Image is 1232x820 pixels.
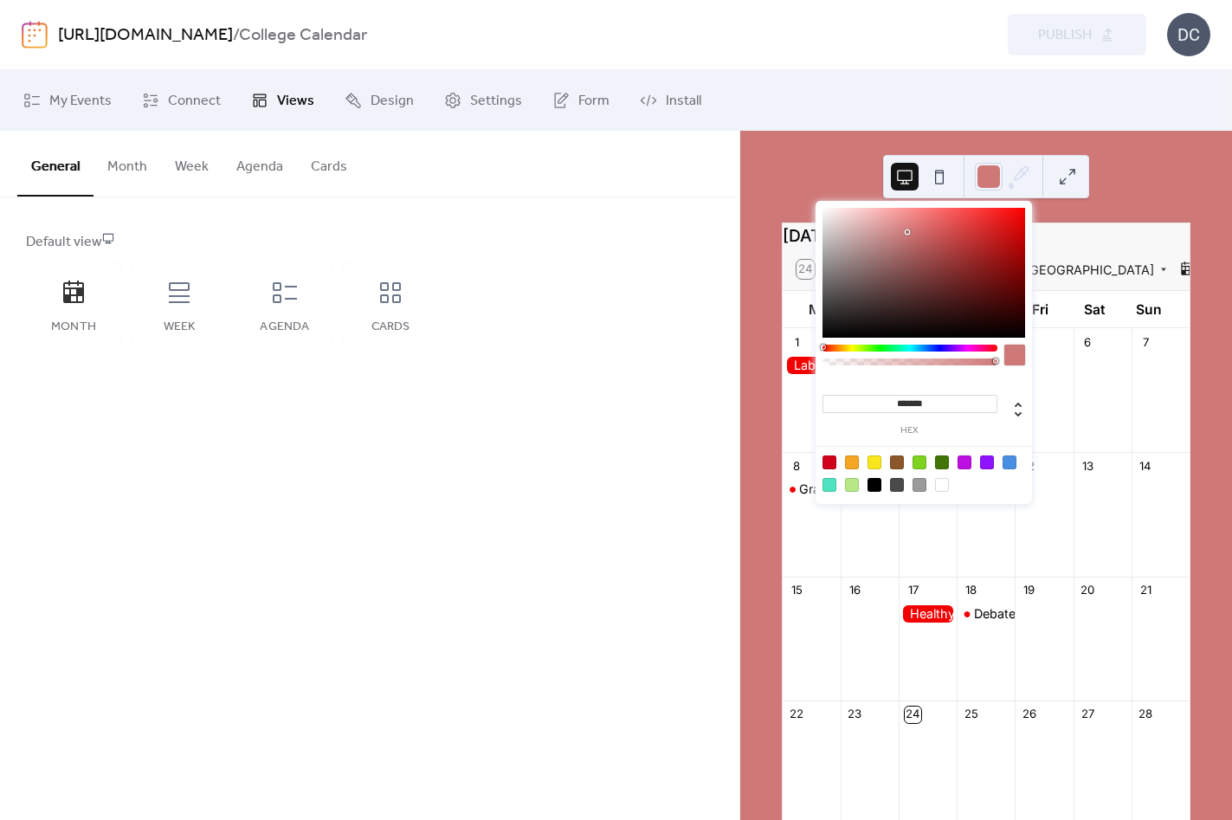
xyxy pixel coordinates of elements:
[783,357,841,374] div: Labour Day (no school)
[223,131,297,195] button: Agenda
[1080,583,1095,598] div: 20
[1068,291,1122,328] div: Sat
[935,455,949,469] div: #417505
[890,478,904,492] div: #4A4A4A
[980,455,994,469] div: #9013FE
[168,91,221,112] span: Connect
[1121,291,1176,328] div: Sun
[58,19,233,52] a: [URL][DOMAIN_NAME]
[539,77,622,124] a: Form
[431,77,535,124] a: Settings
[799,481,951,498] div: Grade 8 Curriculum NIght
[360,320,421,334] div: Cards
[963,707,978,722] div: 25
[868,478,881,492] div: #000000
[905,707,920,722] div: 24
[22,21,48,48] img: logo
[789,583,804,598] div: 15
[847,583,862,598] div: 16
[255,320,315,334] div: Agenda
[1080,707,1095,722] div: 27
[822,478,836,492] div: #50E3C2
[297,131,361,195] button: Cards
[1022,707,1037,722] div: 26
[332,77,427,124] a: Design
[238,77,327,124] a: Views
[847,707,862,722] div: 23
[783,223,1190,249] div: [DATE]
[161,131,223,195] button: Week
[963,583,978,598] div: 18
[822,455,836,469] div: #D0021B
[129,77,234,124] a: Connect
[371,91,414,112] span: Design
[958,455,971,469] div: #BD10E0
[233,19,239,52] b: /
[974,605,1170,623] div: Debate parent meeting room 206
[1022,583,1037,598] div: 19
[1138,459,1153,475] div: 14
[913,455,926,469] div: #7ED321
[913,478,926,492] div: #9B9B9B
[789,459,804,475] div: 8
[890,455,904,469] div: #8B572A
[149,320,210,334] div: Week
[43,320,104,334] div: Month
[666,91,701,112] span: Install
[1080,334,1095,350] div: 6
[783,481,841,498] div: Grade 8 Curriculum NIght
[627,77,714,124] a: Install
[1013,291,1068,328] div: Fri
[1138,583,1153,598] div: 21
[1003,455,1016,469] div: #4A90E2
[845,478,859,492] div: #B8E986
[868,455,881,469] div: #F8E71C
[17,131,94,197] button: General
[797,291,851,328] div: Mon
[26,232,710,253] div: Default view
[578,91,610,112] span: Form
[1167,13,1210,56] div: DC
[1080,459,1095,475] div: 13
[277,91,314,112] span: Views
[935,478,949,492] div: #FFFFFF
[973,263,1154,275] span: America/[GEOGRAPHIC_DATA]
[789,707,804,722] div: 22
[899,605,957,623] div: Healthy Hunger: Donuts
[10,77,125,124] a: My Events
[845,455,859,469] div: #F5A623
[789,334,804,350] div: 1
[49,91,112,112] span: My Events
[905,583,920,598] div: 17
[470,91,522,112] span: Settings
[94,131,161,195] button: Month
[239,19,367,52] b: College Calendar
[1138,707,1153,722] div: 28
[1138,334,1153,350] div: 7
[957,605,1015,623] div: Debate parent meeting room 206
[822,426,997,436] label: hex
